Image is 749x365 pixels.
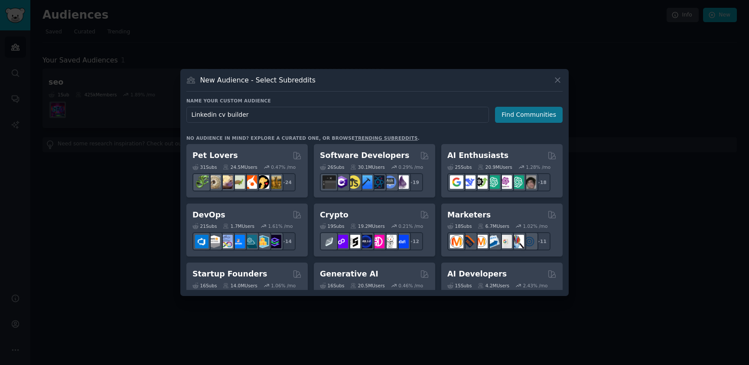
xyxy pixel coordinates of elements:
[268,235,281,248] img: PlatformEngineers
[532,232,550,250] div: + 11
[478,283,509,289] div: 4.2M Users
[207,175,221,189] img: ballpython
[219,235,233,248] img: Docker_DevOps
[350,223,384,229] div: 19.2M Users
[359,175,372,189] img: iOSProgramming
[320,223,344,229] div: 19 Sub s
[192,164,217,170] div: 31 Sub s
[223,283,257,289] div: 14.0M Users
[219,175,233,189] img: leopardgeckos
[192,269,267,280] h2: Startup Founders
[335,175,348,189] img: csharp
[231,235,245,248] img: DevOpsLinks
[498,175,512,189] img: OpenAIDev
[322,235,336,248] img: ethfinance
[268,175,281,189] img: dogbreed
[511,175,524,189] img: chatgpt_prompts_
[523,223,548,229] div: 1.02 % /mo
[398,283,423,289] div: 0.46 % /mo
[447,223,472,229] div: 18 Sub s
[462,175,475,189] img: DeepSeek
[526,164,550,170] div: 1.28 % /mo
[350,283,384,289] div: 20.5M Users
[320,150,409,161] h2: Software Developers
[335,235,348,248] img: 0xPolygon
[398,223,423,229] div: 0.21 % /mo
[186,135,420,141] div: No audience in mind? Explore a curated one, or browse .
[447,150,508,161] h2: AI Enthusiasts
[195,235,208,248] img: azuredevops
[450,235,463,248] img: content_marketing
[277,232,296,250] div: + 14
[192,223,217,229] div: 21 Sub s
[207,235,221,248] img: AWS_Certified_Experts
[405,232,423,250] div: + 12
[223,164,257,170] div: 24.5M Users
[359,235,372,248] img: web3
[405,173,423,191] div: + 19
[447,283,472,289] div: 15 Sub s
[511,235,524,248] img: MarketingResearch
[474,235,488,248] img: AskMarketing
[398,164,423,170] div: 0.29 % /mo
[271,164,296,170] div: 0.47 % /mo
[195,175,208,189] img: herpetology
[231,175,245,189] img: turtle
[256,175,269,189] img: PetAdvice
[478,223,509,229] div: 6.7M Users
[474,175,488,189] img: AItoolsCatalog
[450,175,463,189] img: GoogleGeminiAI
[478,164,512,170] div: 20.9M Users
[355,135,417,141] a: trending subreddits
[532,173,550,191] div: + 18
[523,235,536,248] img: OnlineMarketing
[462,235,475,248] img: bigseo
[186,107,489,123] input: Pick a short name, like "Digital Marketers" or "Movie-Goers"
[486,235,500,248] img: Emailmarketing
[192,150,238,161] h2: Pet Lovers
[350,164,384,170] div: 30.1M Users
[244,175,257,189] img: cockatiel
[192,210,225,220] h2: DevOps
[200,76,316,85] h3: New Audience - Select Subreddits
[320,269,378,280] h2: Generative AI
[347,235,360,248] img: ethstaker
[192,283,217,289] div: 16 Sub s
[186,98,563,104] h3: Name your custom audience
[383,235,397,248] img: CryptoNews
[320,210,348,220] h2: Crypto
[395,235,409,248] img: defi_
[486,175,500,189] img: chatgpt_promptDesign
[447,269,507,280] h2: AI Developers
[447,210,491,220] h2: Marketers
[371,175,384,189] img: reactnative
[320,283,344,289] div: 16 Sub s
[383,175,397,189] img: AskComputerScience
[244,235,257,248] img: platformengineering
[256,235,269,248] img: aws_cdk
[447,164,472,170] div: 25 Sub s
[495,107,563,123] button: Find Communities
[271,283,296,289] div: 1.06 % /mo
[371,235,384,248] img: defiblockchain
[223,223,254,229] div: 1.7M Users
[320,164,344,170] div: 26 Sub s
[523,175,536,189] img: ArtificalIntelligence
[498,235,512,248] img: googleads
[395,175,409,189] img: elixir
[322,175,336,189] img: software
[268,223,293,229] div: 1.61 % /mo
[523,283,548,289] div: 2.43 % /mo
[277,173,296,191] div: + 24
[347,175,360,189] img: learnjavascript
